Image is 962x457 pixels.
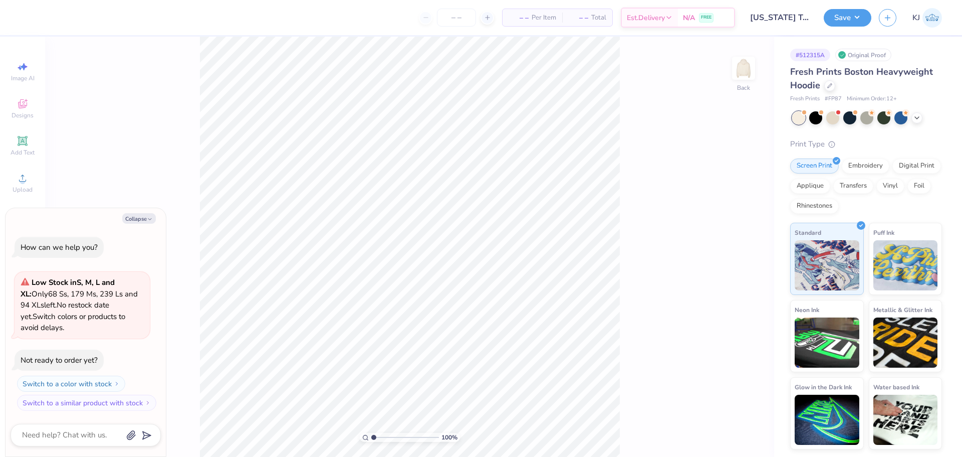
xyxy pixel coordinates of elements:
[21,242,98,252] div: How can we help you?
[21,300,109,322] span: No restock date yet.
[873,382,919,392] span: Water based Ink
[532,13,556,23] span: Per Item
[509,13,529,23] span: – –
[892,159,941,174] div: Digital Print
[790,49,830,61] div: # 512315A
[847,95,897,103] span: Minimum Order: 12 +
[12,111,34,119] span: Designs
[912,8,942,28] a: KJ
[122,213,156,224] button: Collapse
[824,9,871,27] button: Save
[145,400,151,406] img: Switch to a similar product with stock
[873,395,938,445] img: Water based Ink
[21,277,138,333] span: Only 68 Ss, 179 Ms, 239 Ls and 94 XLs left. Switch colors or products to avoid delays.
[734,58,754,78] img: Back
[795,395,859,445] img: Glow in the Dark Ink
[437,9,476,27] input: – –
[795,318,859,368] img: Neon Ink
[795,240,859,290] img: Standard
[114,381,120,387] img: Switch to a color with stock
[790,179,830,194] div: Applique
[683,13,695,23] span: N/A
[701,14,711,21] span: FREE
[873,318,938,368] img: Metallic & Glitter Ink
[907,179,931,194] div: Foil
[17,376,125,392] button: Switch to a color with stock
[795,382,852,392] span: Glow in the Dark Ink
[912,12,920,24] span: KJ
[568,13,588,23] span: – –
[790,138,942,150] div: Print Type
[627,13,665,23] span: Est. Delivery
[737,83,750,92] div: Back
[873,304,932,315] span: Metallic & Glitter Ink
[743,8,816,28] input: Untitled Design
[873,227,894,238] span: Puff Ink
[591,13,606,23] span: Total
[790,66,933,91] span: Fresh Prints Boston Heavyweight Hoodie
[790,159,839,174] div: Screen Print
[11,148,35,157] span: Add Text
[11,74,35,82] span: Image AI
[835,49,891,61] div: Original Proof
[13,186,33,194] span: Upload
[825,95,842,103] span: # FP87
[21,355,98,365] div: Not ready to order yet?
[790,199,839,214] div: Rhinestones
[795,227,821,238] span: Standard
[922,8,942,28] img: Kendra Jingco
[833,179,873,194] div: Transfers
[795,304,819,315] span: Neon Ink
[873,240,938,290] img: Puff Ink
[876,179,904,194] div: Vinyl
[21,277,115,299] strong: Low Stock in S, M, L and XL :
[17,395,156,411] button: Switch to a similar product with stock
[790,95,820,103] span: Fresh Prints
[441,433,457,442] span: 100 %
[842,159,889,174] div: Embroidery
